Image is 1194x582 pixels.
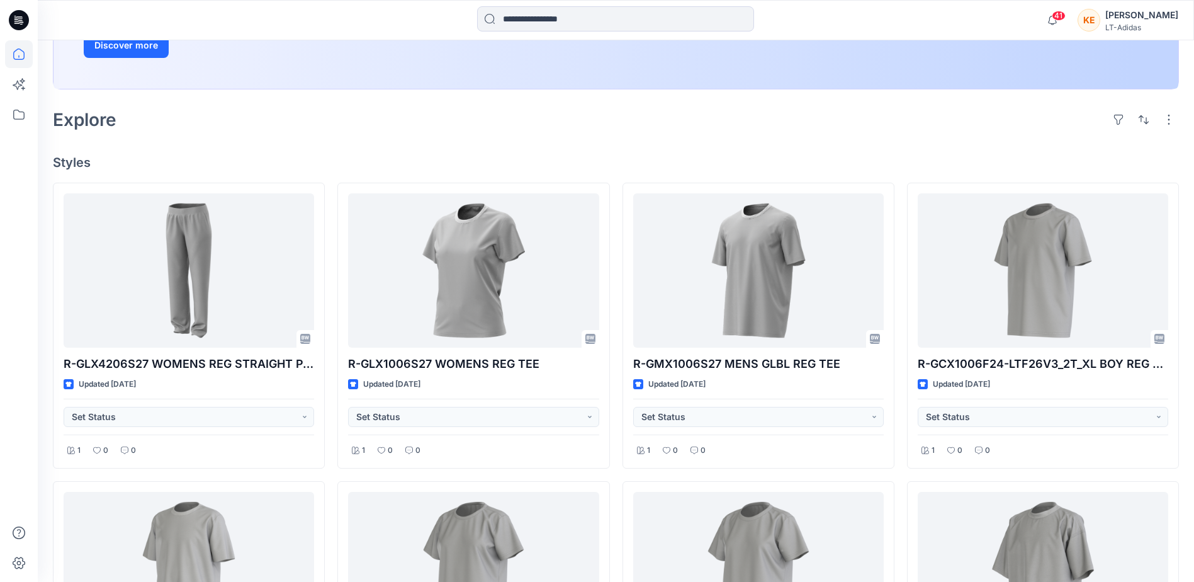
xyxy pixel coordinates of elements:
[932,444,935,457] p: 1
[103,444,108,457] p: 0
[362,444,365,457] p: 1
[348,193,599,348] a: R-GLX1006S27 WOMENS REG TEE
[388,444,393,457] p: 0
[648,378,706,391] p: Updated [DATE]
[933,378,990,391] p: Updated [DATE]
[1052,11,1066,21] span: 41
[957,444,962,457] p: 0
[1105,23,1178,32] div: LT-Adidas
[415,444,420,457] p: 0
[348,355,599,373] p: R-GLX1006S27 WOMENS REG TEE
[1078,9,1100,31] div: KE
[84,33,169,58] button: Discover more
[647,444,650,457] p: 1
[673,444,678,457] p: 0
[918,355,1168,373] p: R-GCX1006F24-LTF26V3_2T_XL BOY REG TEE
[701,444,706,457] p: 0
[131,444,136,457] p: 0
[1105,8,1178,23] div: [PERSON_NAME]
[53,155,1179,170] h4: Styles
[985,444,990,457] p: 0
[633,193,884,348] a: R-GMX1006S27 MENS GLBL REG TEE
[918,193,1168,348] a: R-GCX1006F24-LTF26V3_2T_XL BOY REG TEE
[53,110,116,130] h2: Explore
[77,444,81,457] p: 1
[64,193,314,348] a: R-GLX4206S27 WOMENS REG STRAIGHT PANT
[79,378,136,391] p: Updated [DATE]
[633,355,884,373] p: R-GMX1006S27 MENS GLBL REG TEE
[64,355,314,373] p: R-GLX4206S27 WOMENS REG STRAIGHT PANT
[84,33,367,58] a: Discover more
[363,378,420,391] p: Updated [DATE]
